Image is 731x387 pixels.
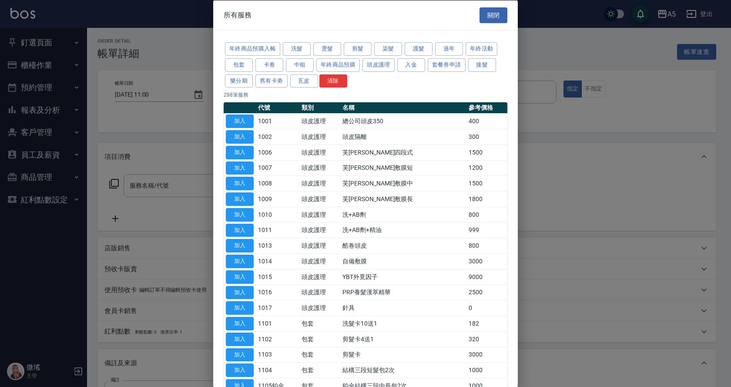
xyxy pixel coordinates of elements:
[256,160,299,176] td: 1007
[340,145,466,160] td: 芙[PERSON_NAME]四段式
[226,363,254,377] button: 加入
[466,238,507,253] td: 800
[226,177,254,190] button: 加入
[256,145,299,160] td: 1006
[226,270,254,283] button: 加入
[299,102,340,114] th: 類別
[226,239,254,252] button: 加入
[340,129,466,145] td: 頭皮隔離
[255,74,288,87] button: 舊有卡劵
[299,207,340,222] td: 頭皮護理
[256,362,299,378] td: 1104
[255,58,283,71] button: 卡卷
[299,113,340,129] td: 頭皮護理
[286,58,314,71] button: 中租
[466,42,498,56] button: 年終活動
[299,300,340,316] td: 頭皮護理
[340,113,466,129] td: 總公司頭皮350
[466,102,507,114] th: 參考價格
[256,113,299,129] td: 1001
[340,362,466,378] td: 結構三段短髮包2次
[290,74,318,87] button: 瓦皮
[340,175,466,191] td: 芙[PERSON_NAME]敷膜中
[299,191,340,207] td: 頭皮護理
[299,347,340,363] td: 包套
[313,42,341,56] button: 燙髮
[226,317,254,330] button: 加入
[397,58,425,71] button: 入金
[226,223,254,237] button: 加入
[466,191,507,207] td: 1800
[466,285,507,300] td: 2500
[340,191,466,207] td: 芙[PERSON_NAME]敷膜長
[283,42,311,56] button: 洗髮
[226,161,254,175] button: 加入
[256,129,299,145] td: 1002
[226,130,254,144] button: 加入
[466,113,507,129] td: 400
[468,58,496,71] button: 接髮
[340,102,466,114] th: 名稱
[340,222,466,238] td: 洗+AB劑+精油
[466,175,507,191] td: 1500
[405,42,433,56] button: 護髮
[299,222,340,238] td: 頭皮護理
[340,253,466,269] td: 自備敷膜
[256,207,299,222] td: 1010
[340,160,466,176] td: 芙[PERSON_NAME]敷膜短
[428,58,466,71] button: 套餐券申請
[319,74,347,87] button: 清除
[225,42,280,56] button: 年終商品預購入帳
[299,160,340,176] td: 頭皮護理
[344,42,372,56] button: 剪髮
[340,238,466,253] td: 酷卷頭皮
[256,102,299,114] th: 代號
[466,362,507,378] td: 1000
[256,175,299,191] td: 1008
[299,253,340,269] td: 頭皮護理
[226,286,254,299] button: 加入
[466,160,507,176] td: 1200
[256,191,299,207] td: 1009
[226,332,254,346] button: 加入
[224,10,251,19] span: 所有服務
[299,175,340,191] td: 頭皮護理
[466,129,507,145] td: 300
[256,331,299,347] td: 1102
[466,253,507,269] td: 3000
[225,74,253,87] button: 樂分期
[226,208,254,221] button: 加入
[466,222,507,238] td: 999
[256,253,299,269] td: 1014
[226,255,254,268] button: 加入
[226,348,254,361] button: 加入
[466,145,507,160] td: 1500
[256,300,299,316] td: 1017
[256,347,299,363] td: 1103
[340,347,466,363] td: 剪髮卡
[299,316,340,331] td: 包套
[226,301,254,315] button: 加入
[299,285,340,300] td: 頭皮護理
[299,269,340,285] td: 頭皮護理
[340,207,466,222] td: 洗+AB劑
[256,222,299,238] td: 1011
[480,7,507,23] button: 關閉
[316,58,360,71] button: 年終商品預購
[340,331,466,347] td: 剪髮卡4送1
[225,58,253,71] button: 包套
[340,269,466,285] td: YBT外覓因子
[299,129,340,145] td: 頭皮護理
[299,331,340,347] td: 包套
[299,145,340,160] td: 頭皮護理
[226,114,254,128] button: 加入
[435,42,463,56] button: 過年
[466,269,507,285] td: 9000
[466,347,507,363] td: 3000
[299,238,340,253] td: 頭皮護理
[256,238,299,253] td: 1013
[466,207,507,222] td: 800
[226,192,254,206] button: 加入
[256,285,299,300] td: 1016
[340,316,466,331] td: 洗髮卡10送1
